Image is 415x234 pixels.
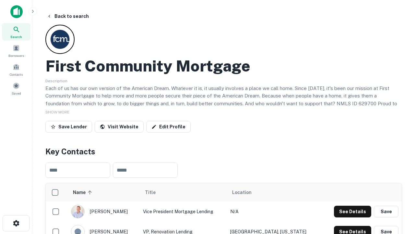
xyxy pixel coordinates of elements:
[10,72,23,77] span: Contacts
[2,80,30,97] a: Saved
[45,57,250,75] h2: First Community Mortgage
[374,206,398,217] button: Save
[227,183,321,201] th: Location
[145,188,164,196] span: Title
[10,34,22,39] span: Search
[2,23,30,41] a: Search
[383,182,415,213] iframe: Chat Widget
[8,53,24,58] span: Borrowers
[71,205,136,218] div: [PERSON_NAME]
[68,183,140,201] th: Name
[45,84,402,115] p: Each of us has our own version of the American Dream. Whatever it is, it usually involves a place...
[10,5,23,18] img: capitalize-icon.png
[146,121,191,133] a: Edit Profile
[45,121,92,133] button: Save Lender
[232,188,252,196] span: Location
[2,61,30,78] a: Contacts
[140,183,227,201] th: Title
[73,188,94,196] span: Name
[334,206,371,217] button: See Details
[227,201,321,222] td: N/A
[71,205,84,218] img: 1520878720083
[12,91,21,96] span: Saved
[45,79,67,83] span: Description
[2,42,30,59] a: Borrowers
[95,121,144,133] a: Visit Website
[140,201,227,222] td: Vice President Mortgage Lending
[45,110,69,114] span: SHOW MORE
[45,146,402,157] h4: Key Contacts
[44,10,91,22] button: Back to search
